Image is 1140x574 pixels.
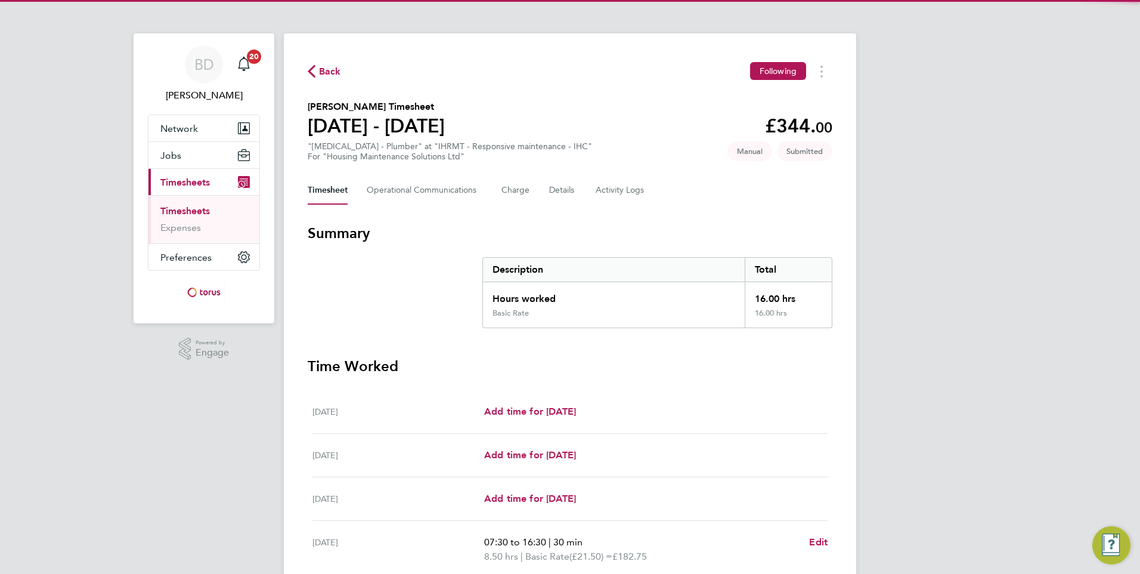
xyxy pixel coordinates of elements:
[492,308,529,318] div: Basic Rate
[319,64,341,79] span: Back
[484,448,576,462] a: Add time for [DATE]
[308,152,592,162] div: For "Housing Maintenance Solutions Ltd"
[745,308,832,328] div: 16.00 hrs
[194,57,214,72] span: BD
[484,551,518,562] span: 8.50 hrs
[160,205,210,217] a: Timesheets
[525,550,569,564] span: Basic Rate
[569,551,612,562] span: (£21.50) =
[312,448,484,462] div: [DATE]
[179,338,230,360] a: Powered byEngage
[727,141,772,161] span: This timesheet was manually created.
[596,176,646,205] button: Activity Logs
[308,224,832,243] h3: Summary
[160,252,212,263] span: Preferences
[760,66,797,76] span: Following
[247,50,261,64] span: 20
[196,338,229,348] span: Powered by
[312,492,484,506] div: [DATE]
[484,493,576,504] span: Add time for [DATE]
[484,405,576,419] a: Add time for [DATE]
[765,115,832,137] app-decimal: £344.
[308,100,445,114] h2: [PERSON_NAME] Timesheet
[308,64,341,79] button: Back
[745,282,832,308] div: 16.00 hrs
[482,257,832,328] div: Summary
[308,141,592,162] div: "[MEDICAL_DATA] - Plumber" at "IHRMT - Responsive maintenance - IHC"
[745,258,832,282] div: Total
[811,62,832,81] button: Timesheets Menu
[312,405,484,419] div: [DATE]
[612,551,647,562] span: £182.75
[148,283,260,302] a: Go to home page
[308,176,348,205] button: Timesheet
[484,449,576,461] span: Add time for [DATE]
[816,119,832,136] span: 00
[809,536,828,548] span: Edit
[308,114,445,138] h1: [DATE] - [DATE]
[521,551,523,562] span: |
[549,176,577,205] button: Details
[148,142,259,168] button: Jobs
[308,357,832,376] h3: Time Worked
[134,33,274,323] nav: Main navigation
[553,536,583,548] span: 30 min
[148,195,259,243] div: Timesheets
[160,150,181,161] span: Jobs
[148,115,259,141] button: Network
[183,283,225,302] img: torus-logo-retina.png
[232,45,256,84] a: 20
[196,348,229,358] span: Engage
[148,244,259,270] button: Preferences
[809,535,828,550] a: Edit
[1092,526,1130,564] button: Engage Resource Center
[777,141,832,161] span: This timesheet is Submitted.
[160,123,198,134] span: Network
[148,169,259,195] button: Timesheets
[367,176,482,205] button: Operational Communications
[148,88,260,103] span: Brendan Day
[549,536,551,548] span: |
[160,177,210,188] span: Timesheets
[501,176,530,205] button: Charge
[483,258,745,282] div: Description
[484,536,546,548] span: 07:30 to 16:30
[484,406,576,417] span: Add time for [DATE]
[160,222,201,233] a: Expenses
[483,282,745,308] div: Hours worked
[312,535,484,564] div: [DATE]
[148,45,260,103] a: BD[PERSON_NAME]
[750,62,806,80] button: Following
[484,492,576,506] a: Add time for [DATE]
